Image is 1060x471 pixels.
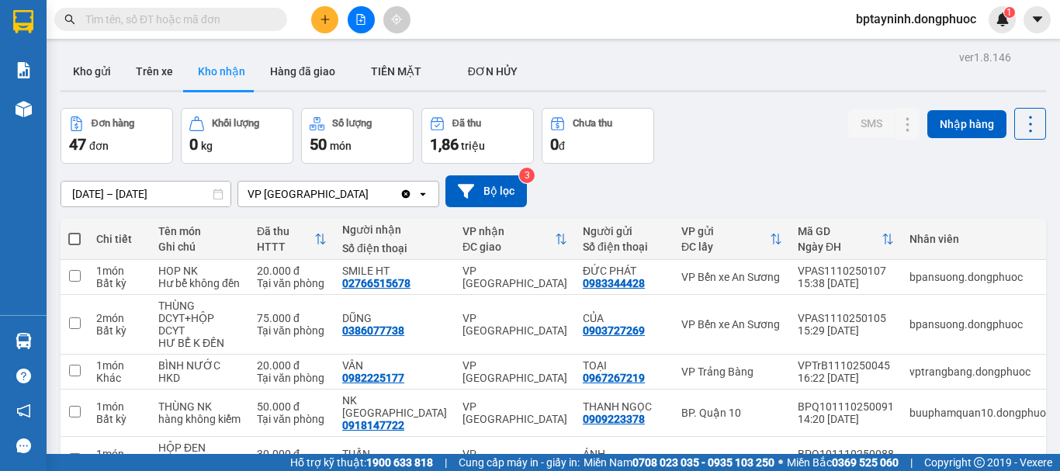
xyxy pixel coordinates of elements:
[16,438,31,453] span: message
[96,400,143,413] div: 1 món
[583,413,645,425] div: 0909223378
[158,265,241,277] div: HOP NK
[16,333,32,349] img: warehouse-icon
[583,400,666,413] div: THANH NGỌC
[455,219,575,260] th: Toggle SortBy
[158,413,241,425] div: hàng không kiểm
[462,241,555,253] div: ĐC giao
[342,312,447,324] div: DŨNG
[400,188,412,200] svg: Clear value
[681,454,782,466] div: BP. Quận 10
[96,312,143,324] div: 2 món
[96,265,143,277] div: 1 món
[459,454,580,471] span: Cung cấp máy in - giấy in:
[257,312,327,324] div: 75.000 đ
[542,108,654,164] button: Chưa thu0đ
[798,372,894,384] div: 16:22 [DATE]
[798,324,894,337] div: 15:29 [DATE]
[342,324,404,337] div: 0386077738
[974,457,985,468] span: copyright
[181,108,293,164] button: Khối lượng0kg
[366,456,433,469] strong: 1900 633 818
[257,324,327,337] div: Tại văn phòng
[16,369,31,383] span: question-circle
[342,242,447,255] div: Số điện thoại
[832,456,899,469] strong: 0369 525 060
[1024,6,1051,33] button: caret-down
[158,400,241,413] div: THÙNG NK
[681,225,770,237] div: VP gửi
[61,53,123,90] button: Kho gửi
[257,225,314,237] div: Đã thu
[681,241,770,253] div: ĐC lấy
[573,118,612,129] div: Chưa thu
[92,118,134,129] div: Đơn hàng
[290,454,433,471] span: Hỗ trợ kỹ thuật:
[96,413,143,425] div: Bất kỳ
[798,312,894,324] div: VPAS1110250105
[332,118,372,129] div: Số lượng
[790,219,902,260] th: Toggle SortBy
[257,241,314,253] div: HTTT
[248,186,369,202] div: VP [GEOGRAPHIC_DATA]
[910,454,913,471] span: |
[257,265,327,277] div: 20.000 đ
[391,14,402,25] span: aim
[909,318,1051,331] div: bpansuong.dongphuoc
[778,459,783,466] span: ⚪️
[61,182,230,206] input: Select a date range.
[462,400,567,425] div: VP [GEOGRAPHIC_DATA]
[310,135,327,154] span: 50
[96,448,143,460] div: 1 món
[342,223,447,236] div: Người nhận
[85,11,268,28] input: Tìm tên, số ĐT hoặc mã đơn
[462,225,555,237] div: VP nhận
[16,101,32,117] img: warehouse-icon
[370,186,372,202] input: Selected VP Tây Ninh.
[798,225,882,237] div: Mã GD
[342,448,447,460] div: TUẤN
[430,135,459,154] span: 1,86
[158,359,241,372] div: BÌNH NƯỚC
[123,53,185,90] button: Trên xe
[201,140,213,152] span: kg
[681,407,782,419] div: BP. Quận 10
[674,219,790,260] th: Toggle SortBy
[909,233,1051,245] div: Nhân viên
[13,10,33,33] img: logo-vxr
[64,14,75,25] span: search
[996,12,1010,26] img: icon-new-feature
[798,277,894,289] div: 15:38 [DATE]
[158,337,241,349] div: HƯ BỂ K ĐỀN
[257,372,327,384] div: Tại văn phòng
[462,359,567,384] div: VP [GEOGRAPHIC_DATA]
[258,53,348,90] button: Hàng đã giao
[257,277,327,289] div: Tại văn phòng
[311,6,338,33] button: plus
[468,65,518,78] span: ĐƠN HỦY
[843,9,989,29] span: bptayninh.dongphuoc
[189,135,198,154] span: 0
[583,225,666,237] div: Người gửi
[583,277,645,289] div: 0983344428
[96,372,143,384] div: Khác
[320,14,331,25] span: plus
[445,175,527,207] button: Bộ lọc
[257,359,327,372] div: 20.000 đ
[909,271,1051,283] div: bpansuong.dongphuoc
[519,168,535,183] sup: 3
[1031,12,1044,26] span: caret-down
[249,219,334,260] th: Toggle SortBy
[342,359,447,372] div: VÂN
[158,225,241,237] div: Tên món
[583,372,645,384] div: 0967267219
[798,241,882,253] div: Ngày ĐH
[257,400,327,413] div: 50.000 đ
[798,400,894,413] div: BPQ101110250091
[461,140,485,152] span: triệu
[383,6,410,33] button: aim
[798,448,894,460] div: BPQ101110250088
[16,62,32,78] img: solution-icon
[848,109,895,137] button: SMS
[583,359,666,372] div: TOẠI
